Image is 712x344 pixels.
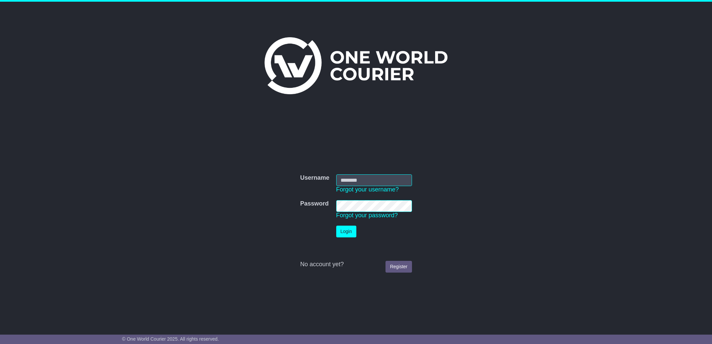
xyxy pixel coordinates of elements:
[300,261,412,268] div: No account yet?
[300,200,329,208] label: Password
[336,186,399,193] a: Forgot your username?
[336,226,356,237] button: Login
[300,174,329,182] label: Username
[122,336,219,342] span: © One World Courier 2025. All rights reserved.
[385,261,412,273] a: Register
[336,212,398,219] a: Forgot your password?
[264,37,448,94] img: One World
